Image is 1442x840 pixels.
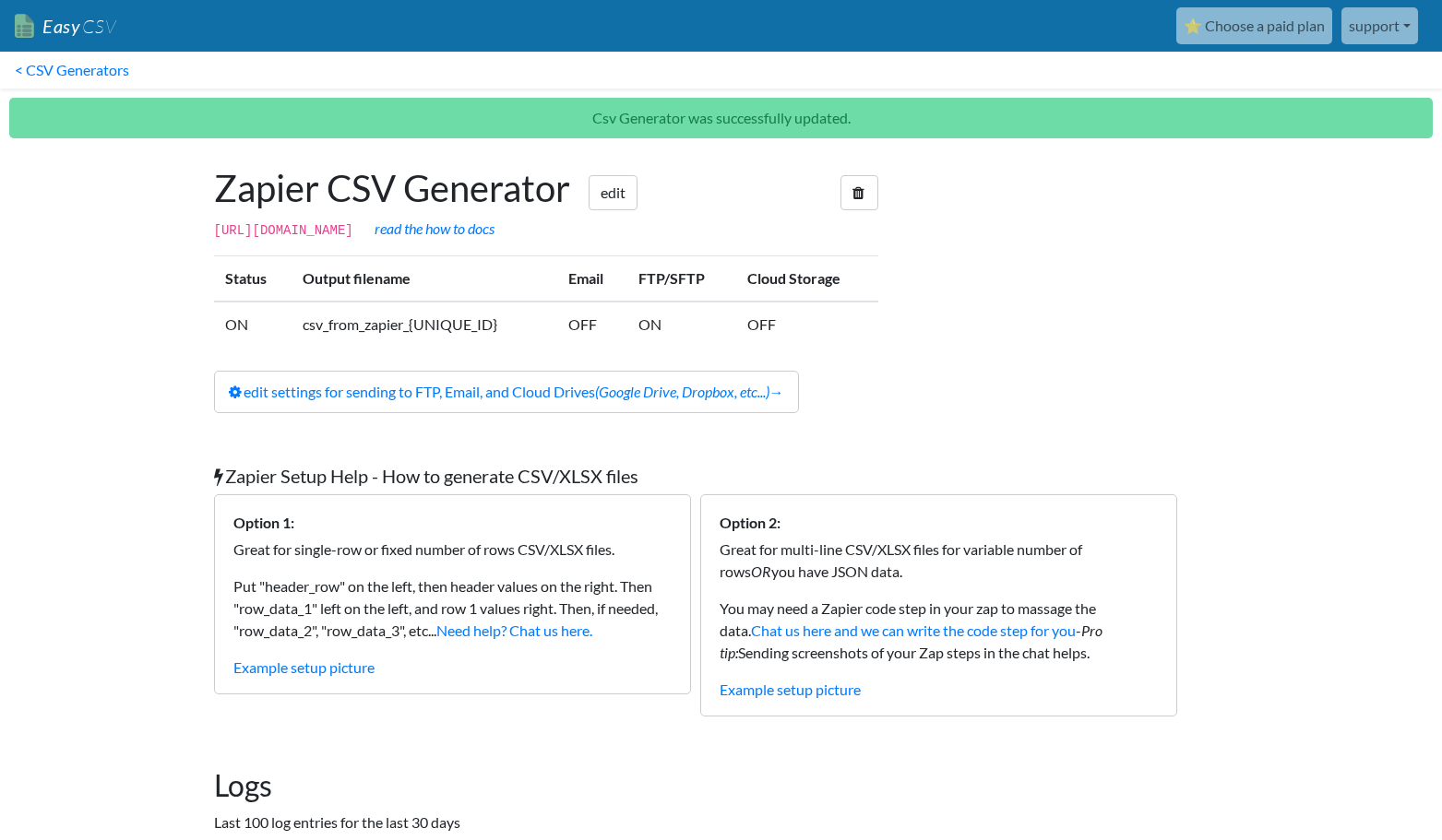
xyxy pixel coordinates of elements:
[214,256,292,302] th: Status
[233,514,672,531] h6: Option 1:
[557,302,627,347] td: OFF
[557,256,627,302] th: Email
[595,383,769,400] i: (Google Drive, Dropbox, etc...)
[436,621,592,639] a: Need help? Chat us here.
[720,514,1158,531] h6: Option 2:
[214,371,799,413] a: edit settings for sending to FTP, Email, and Cloud Drives(Google Drive, Dropbox, etc...)→
[292,302,557,347] td: csv_from_zapier_{UNIQUE_ID}
[720,538,1158,583] p: Great for multi-line CSV/XLSX files for variable number of rows you have JSON data.
[589,175,638,210] a: edit
[233,538,672,561] p: Great for single-row or fixed number of rows CSV/XLSX files.
[214,768,1229,803] h2: Logs
[214,223,353,238] code: [URL][DOMAIN_NAME]
[233,658,375,676] a: Example setup picture
[214,166,878,210] h1: Zapier CSV Generator
[736,302,877,347] td: OFF
[736,256,877,302] th: Cloud Storage
[627,256,736,302] th: FTP/SFTP
[720,597,1158,664] p: You may need a Zapier code step in your zap to massage the data. - Sending screenshots of your Za...
[1176,7,1332,44] a: ⭐ Choose a paid plan
[751,621,1076,639] a: Chat us here and we can write the code step for you
[1341,7,1418,44] a: support
[720,680,861,698] a: Example setup picture
[80,15,116,38] span: CSV
[15,7,116,45] a: EasyCSV
[751,562,771,580] i: OR
[214,302,292,347] td: ON
[214,465,1229,487] h5: Zapier Setup Help - How to generate CSV/XLSX files
[233,575,672,642] p: Put "header_row" on the left, then header values on the right. Then "row_data_1" left on the left...
[214,811,1229,834] p: Last 100 log entries for the last 30 days
[9,98,1433,138] p: Csv Generator was successfully updated.
[292,256,557,302] th: Output filename
[375,219,495,237] a: read the how to docs
[627,302,736,347] td: ON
